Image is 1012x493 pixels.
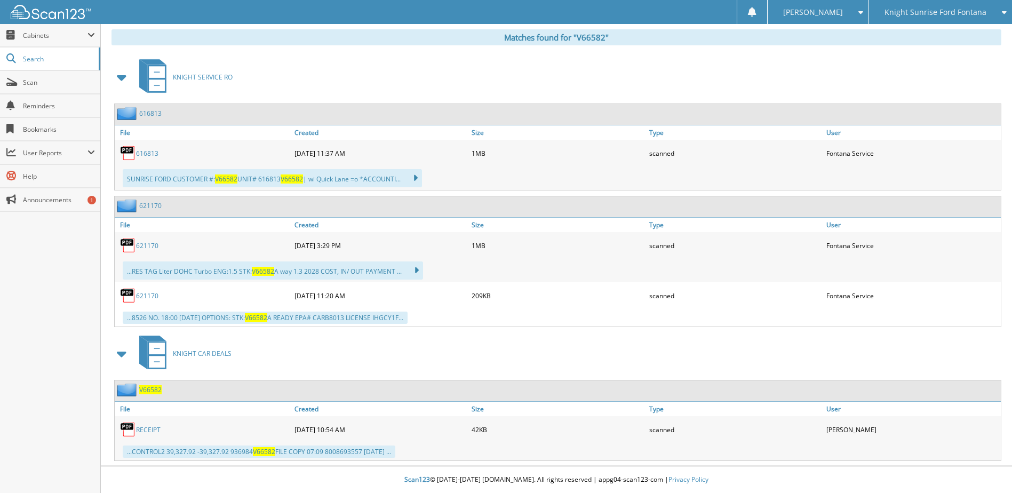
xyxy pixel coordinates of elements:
[115,402,292,416] a: File
[115,218,292,232] a: File
[824,402,1001,416] a: User
[404,475,430,484] span: Scan123
[120,288,136,304] img: PDF.png
[281,174,303,184] span: V66582
[884,9,986,15] span: Knight Sunrise Ford Fontana
[292,125,469,140] a: Created
[133,332,232,375] a: KNIGHT CAR DEALS
[469,285,646,306] div: 209KB
[101,467,1012,493] div: © [DATE]-[DATE] [DOMAIN_NAME]. All rights reserved | appg04-scan123-com |
[469,142,646,164] div: 1MB
[668,475,708,484] a: Privacy Policy
[117,199,139,212] img: folder2.png
[123,169,422,187] div: SUNRISE FORD CUSTOMER #: UNIT# 616813 | wi Quick Lane =o *ACCOUNTI...
[136,425,161,434] a: RECEIPT
[133,56,233,98] a: KNIGHT SERVICE RO
[824,419,1001,440] div: [PERSON_NAME]
[292,235,469,256] div: [DATE] 3:29 PM
[245,313,267,322] span: V66582
[23,31,87,40] span: Cabinets
[292,218,469,232] a: Created
[253,447,275,456] span: V66582
[23,101,95,110] span: Reminders
[136,149,158,158] a: 616813
[139,385,162,394] a: V66582
[11,5,91,19] img: scan123-logo-white.svg
[783,9,843,15] span: [PERSON_NAME]
[23,54,93,63] span: Search
[215,174,237,184] span: V66582
[647,235,824,256] div: scanned
[647,218,824,232] a: Type
[824,285,1001,306] div: Fontana Service
[469,402,646,416] a: Size
[824,235,1001,256] div: Fontana Service
[139,201,162,210] a: 621170
[117,383,139,396] img: folder2.png
[469,125,646,140] a: Size
[824,142,1001,164] div: Fontana Service
[647,142,824,164] div: scanned
[23,148,87,157] span: User Reports
[647,285,824,306] div: scanned
[647,125,824,140] a: Type
[647,402,824,416] a: Type
[111,29,1001,45] div: Matches found for "V66582"
[824,125,1001,140] a: User
[292,285,469,306] div: [DATE] 11:20 AM
[292,419,469,440] div: [DATE] 10:54 AM
[23,195,95,204] span: Announcements
[139,109,162,118] a: 616813
[173,73,233,82] span: KNIGHT SERVICE RO
[87,196,96,204] div: 1
[123,261,423,280] div: ...RES TAG Liter DOHC Turbo ENG:1.5 STK: A way 1.3 2028 COST, IN/ OUT PAYMENT ...
[123,312,408,324] div: ...8526 NO. 18:00 [DATE] OPTIONS: STK: A READY EPA# CARB8013 LICENSE IHGCY1F...
[23,172,95,181] span: Help
[117,107,139,120] img: folder2.png
[120,237,136,253] img: PDF.png
[252,267,274,276] span: V66582
[115,125,292,140] a: File
[23,125,95,134] span: Bookmarks
[647,419,824,440] div: scanned
[469,419,646,440] div: 42KB
[469,218,646,232] a: Size
[292,402,469,416] a: Created
[173,349,232,358] span: KNIGHT CAR DEALS
[136,291,158,300] a: 621170
[123,446,395,458] div: ...CONTROL2 39,327.92 -39,327.92 936984 FILE COPY 07:09 8008693557 [DATE] ...
[120,145,136,161] img: PDF.png
[292,142,469,164] div: [DATE] 11:37 AM
[23,78,95,87] span: Scan
[136,241,158,250] a: 621170
[120,422,136,438] img: PDF.png
[469,235,646,256] div: 1MB
[824,218,1001,232] a: User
